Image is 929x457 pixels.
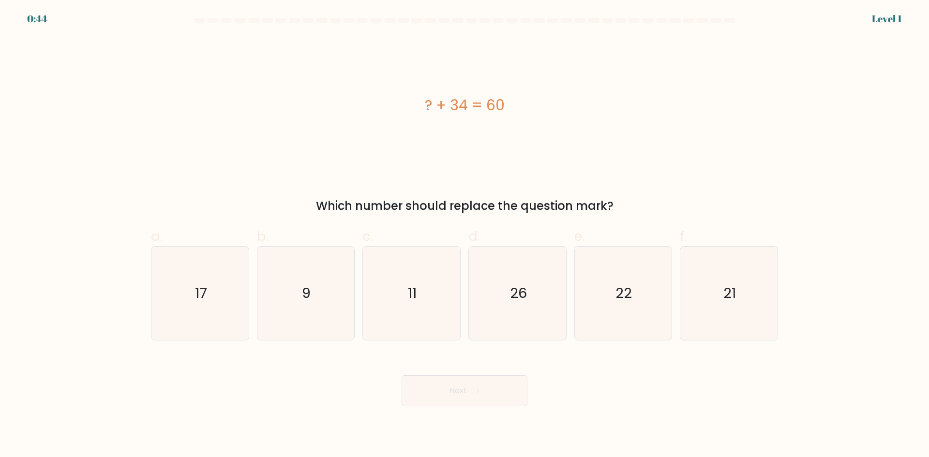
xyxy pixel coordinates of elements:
text: 22 [616,283,632,303]
span: e. [574,227,585,246]
span: b. [257,227,269,246]
text: 11 [408,283,417,303]
text: 17 [195,283,207,303]
button: Next [402,375,527,406]
span: f. [680,227,687,246]
div: 0:44 [27,12,47,26]
span: c. [362,227,373,246]
span: d. [468,227,480,246]
div: Which number should replace the question mark? [157,197,772,215]
text: 26 [510,283,527,303]
div: Level 1 [872,12,902,26]
span: a. [151,227,163,246]
text: 21 [724,283,736,303]
text: 9 [302,283,311,303]
div: ? + 34 = 60 [151,94,778,116]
